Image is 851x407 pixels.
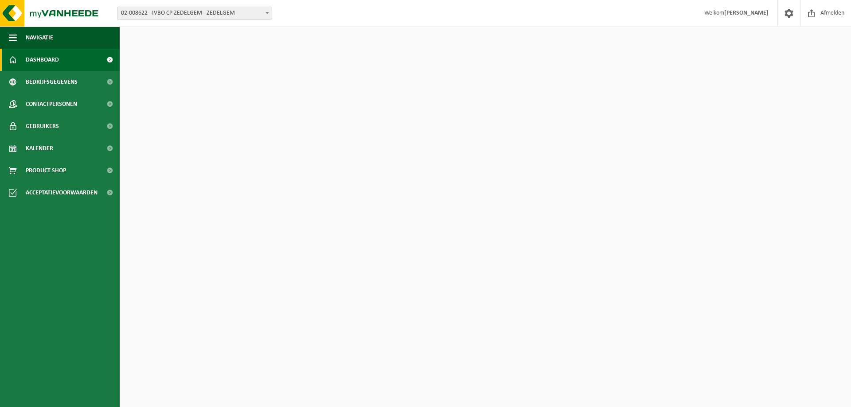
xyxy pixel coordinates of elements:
[26,182,98,204] span: Acceptatievoorwaarden
[26,49,59,71] span: Dashboard
[26,93,77,115] span: Contactpersonen
[724,10,769,16] strong: [PERSON_NAME]
[26,137,53,159] span: Kalender
[26,71,78,93] span: Bedrijfsgegevens
[26,115,59,137] span: Gebruikers
[117,7,272,20] span: 02-008622 - IVBO CP ZEDELGEM - ZEDELGEM
[26,27,53,49] span: Navigatie
[26,159,66,182] span: Product Shop
[117,7,272,19] span: 02-008622 - IVBO CP ZEDELGEM - ZEDELGEM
